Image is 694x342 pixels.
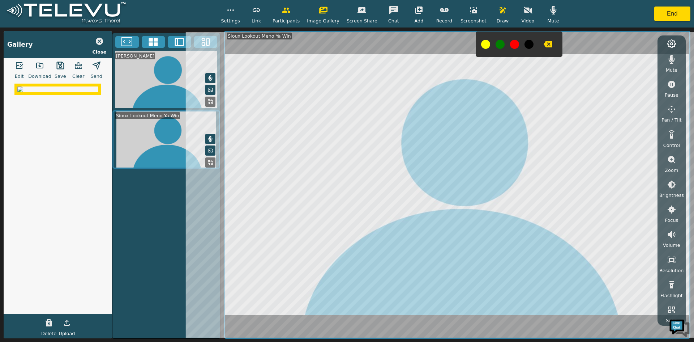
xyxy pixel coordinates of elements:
button: Two Window Medium [168,36,191,48]
span: Brightness [659,192,684,199]
span: Close [93,48,107,55]
span: Link [252,17,261,24]
span: Save [55,73,66,80]
span: Settings [221,17,240,24]
span: Upload [59,330,75,337]
img: d5129c33-ce31-4f06-8e23-68db75f07b5e [17,86,98,92]
span: Delete [41,330,56,337]
span: Chat [388,17,399,24]
span: Scan [666,317,677,324]
span: Add [415,17,424,24]
textarea: Type your message and hit 'Enter' [4,198,138,223]
button: Picture in Picture [205,145,215,156]
span: Image Gallery [307,17,339,24]
div: Sioux Lookout Meno Ya Win [115,112,180,119]
span: Download [28,73,51,80]
span: Volume [663,242,680,249]
span: Draw [497,17,509,24]
span: Mute [547,17,559,24]
span: Participants [273,17,300,24]
button: Fullscreen [115,36,139,48]
span: Send [91,73,102,80]
button: Replace Feed [205,157,215,168]
div: Minimize live chat window [119,4,136,21]
button: Picture in Picture [205,85,215,95]
button: Upload [58,316,76,330]
span: Pan / Tilt [661,117,681,123]
img: Chat Widget [669,317,690,338]
button: Mute [205,134,215,144]
div: [PERSON_NAME] [115,52,155,59]
span: Mute [666,67,677,73]
div: Gallery [7,40,33,49]
span: Screen Share [347,17,377,24]
button: Replace Feed [205,97,215,107]
button: End [654,7,690,21]
span: Pause [665,92,678,98]
span: Resolution [659,267,684,274]
button: 4x4 [142,36,165,48]
span: Focus [665,217,678,224]
span: We're online! [42,91,100,164]
div: Sioux Lookout Meno Ya Win [227,33,292,39]
button: Mute [205,73,215,83]
span: Control [663,142,680,149]
span: Zoom [665,167,678,174]
span: Flashlight [660,292,683,299]
div: Chat with us now [38,38,121,47]
span: Screenshot [460,17,487,24]
span: Clear [72,73,84,80]
span: Record [436,17,452,24]
span: Edit [15,73,24,80]
span: Video [522,17,535,24]
img: d_736959983_company_1615157101543_736959983 [12,34,30,52]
